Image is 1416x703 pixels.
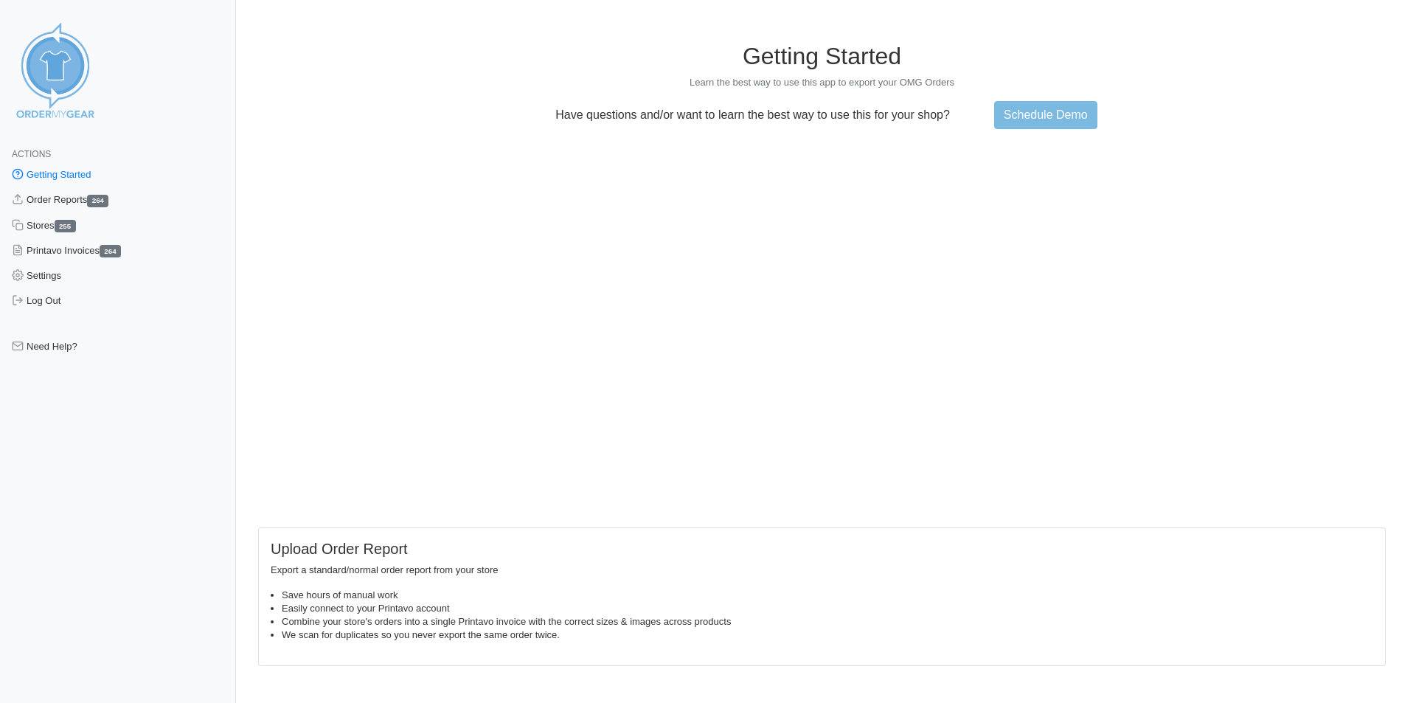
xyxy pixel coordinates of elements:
[12,149,51,159] span: Actions
[282,589,1373,602] li: Save hours of manual work
[271,540,1373,558] h5: Upload Order Report
[87,195,108,207] span: 264
[546,108,959,122] p: Have questions and/or want to learn the best way to use this for your shop?
[282,628,1373,642] li: We scan for duplicates so you never export the same order twice.
[271,564,1373,577] p: Export a standard/normal order report from your store
[100,245,121,257] span: 264
[258,42,1386,70] h1: Getting Started
[282,615,1373,628] li: Combine your store's orders into a single Printavo invoice with the correct sizes & images across...
[258,76,1386,89] p: Learn the best way to use this app to export your OMG Orders
[55,220,76,232] span: 255
[282,602,1373,615] li: Easily connect to your Printavo account
[994,101,1097,129] a: Schedule Demo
